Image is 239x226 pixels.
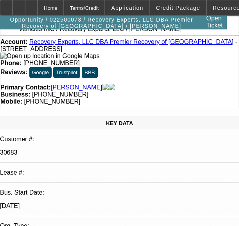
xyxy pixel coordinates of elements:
span: [PHONE_NUMBER] [24,98,80,105]
button: Application [105,0,149,15]
a: [PERSON_NAME] [51,84,102,91]
span: - [STREET_ADDRESS] [0,38,237,52]
span: [PHONE_NUMBER] [32,91,88,98]
strong: Reviews: [0,69,27,75]
span: Credit Package [156,5,200,11]
img: facebook-icon.png [102,84,109,91]
span: [PHONE_NUMBER] [23,60,80,66]
a: Open Ticket [203,12,226,32]
strong: Mobile: [0,98,22,105]
button: Credit Package [150,0,206,15]
span: Application [111,5,143,11]
strong: Phone: [0,60,22,66]
button: Trustpilot [53,67,80,78]
a: View Google Maps [0,53,99,59]
strong: Primary Contact: [0,84,51,91]
img: linkedin-icon.png [109,84,115,91]
button: Google [29,67,52,78]
span: KEY DATA [106,120,133,126]
strong: Business: [0,91,30,98]
a: Recovery Experts, LLC DBA Premier Recovery of [GEOGRAPHIC_DATA] [29,38,234,45]
strong: Account: [0,38,27,45]
button: BBB [82,67,98,78]
img: Open up location in Google Maps [0,53,99,60]
span: Opportunity / 022500073 / Recovery Experts, LLC DBA Premier Recovery of [GEOGRAPHIC_DATA] / [PERS... [3,16,200,29]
